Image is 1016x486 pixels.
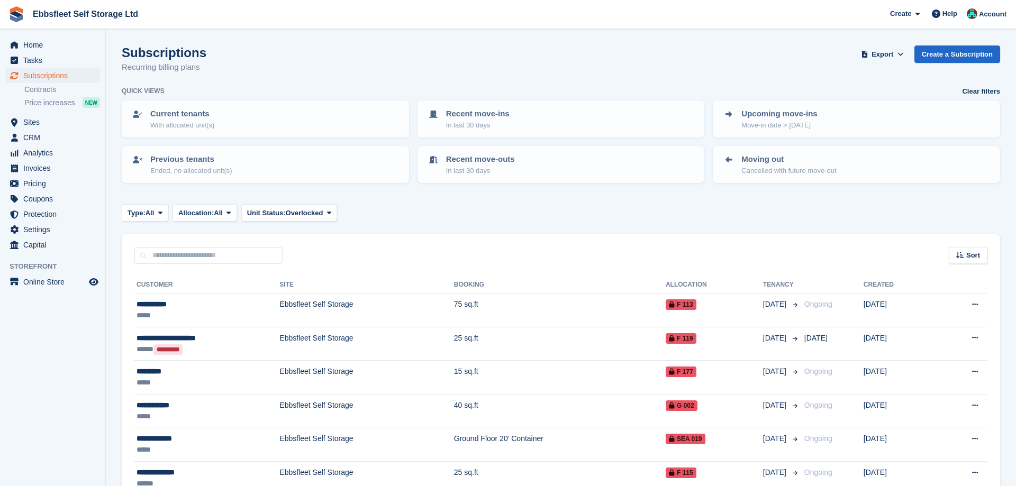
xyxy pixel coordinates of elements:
[122,61,206,74] p: Recurring billing plans
[446,108,510,120] p: Recent move-ins
[23,130,87,145] span: CRM
[23,68,87,83] span: Subscriptions
[123,147,408,182] a: Previous tenants Ended, no allocated unit(s)
[454,428,666,462] td: Ground Floor 20' Container
[454,277,666,294] th: Booking
[5,130,100,145] a: menu
[128,208,146,218] span: Type:
[5,237,100,252] a: menu
[23,53,87,68] span: Tasks
[763,333,788,344] span: [DATE]
[666,333,696,344] span: F 119
[5,191,100,206] a: menu
[446,120,510,131] p: In last 30 days
[24,98,75,108] span: Price increases
[864,361,935,395] td: [DATE]
[763,433,788,444] span: [DATE]
[5,53,100,68] a: menu
[5,176,100,191] a: menu
[804,300,832,308] span: Ongoing
[29,5,142,23] a: Ebbsfleet Self Storage Ltd
[134,277,279,294] th: Customer
[741,120,817,131] p: Move-in date > [DATE]
[122,86,165,96] h6: Quick views
[864,294,935,327] td: [DATE]
[446,166,515,176] p: In last 30 days
[714,102,999,136] a: Upcoming move-ins Move-in date > [DATE]
[454,327,666,361] td: 25 sq.ft
[5,222,100,237] a: menu
[5,115,100,130] a: menu
[87,276,100,288] a: Preview store
[150,108,214,120] p: Current tenants
[279,428,453,462] td: Ebbsfleet Self Storage
[666,277,763,294] th: Allocation
[804,334,828,342] span: [DATE]
[714,147,999,182] a: Moving out Cancelled with future move-out
[666,467,696,478] span: F 115
[962,86,1000,97] a: Clear filters
[446,153,515,166] p: Recent move-outs
[279,277,453,294] th: Site
[741,166,836,176] p: Cancelled with future move-out
[666,400,697,411] span: G 002
[763,277,800,294] th: Tenancy
[864,394,935,428] td: [DATE]
[24,97,100,108] a: Price increases NEW
[454,394,666,428] td: 40 sq.ft
[979,9,1006,20] span: Account
[122,45,206,60] h1: Subscriptions
[5,38,100,52] a: menu
[666,434,705,444] span: SEA 019
[5,68,100,83] a: menu
[24,85,100,95] a: Contracts
[23,191,87,206] span: Coupons
[241,204,338,222] button: Unit Status: Overlocked
[804,367,832,375] span: Ongoing
[741,108,817,120] p: Upcoming move-ins
[942,8,957,19] span: Help
[804,401,832,409] span: Ongoing
[419,102,704,136] a: Recent move-ins In last 30 days
[23,161,87,176] span: Invoices
[286,208,323,218] span: Overlocked
[419,147,704,182] a: Recent move-outs In last 30 days
[666,366,696,377] span: F 177
[83,97,100,108] div: NEW
[5,207,100,222] a: menu
[23,176,87,191] span: Pricing
[804,468,832,476] span: Ongoing
[10,261,105,272] span: Storefront
[247,208,286,218] span: Unit Status:
[666,299,696,310] span: F 113
[146,208,155,218] span: All
[122,204,168,222] button: Type: All
[914,45,1000,63] a: Create a Subscription
[5,274,100,289] a: menu
[173,204,237,222] button: Allocation: All
[454,361,666,395] td: 15 sq.ft
[279,361,453,395] td: Ebbsfleet Self Storage
[454,294,666,327] td: 75 sq.ft
[23,145,87,160] span: Analytics
[279,294,453,327] td: Ebbsfleet Self Storage
[150,153,232,166] p: Previous tenants
[23,207,87,222] span: Protection
[5,161,100,176] a: menu
[864,327,935,361] td: [DATE]
[741,153,836,166] p: Moving out
[864,277,935,294] th: Created
[23,38,87,52] span: Home
[123,102,408,136] a: Current tenants With allocated unit(s)
[23,222,87,237] span: Settings
[763,366,788,377] span: [DATE]
[23,274,87,289] span: Online Store
[763,299,788,310] span: [DATE]
[214,208,223,218] span: All
[864,428,935,462] td: [DATE]
[23,237,87,252] span: Capital
[763,400,788,411] span: [DATE]
[763,467,788,478] span: [DATE]
[5,145,100,160] a: menu
[872,49,893,60] span: Export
